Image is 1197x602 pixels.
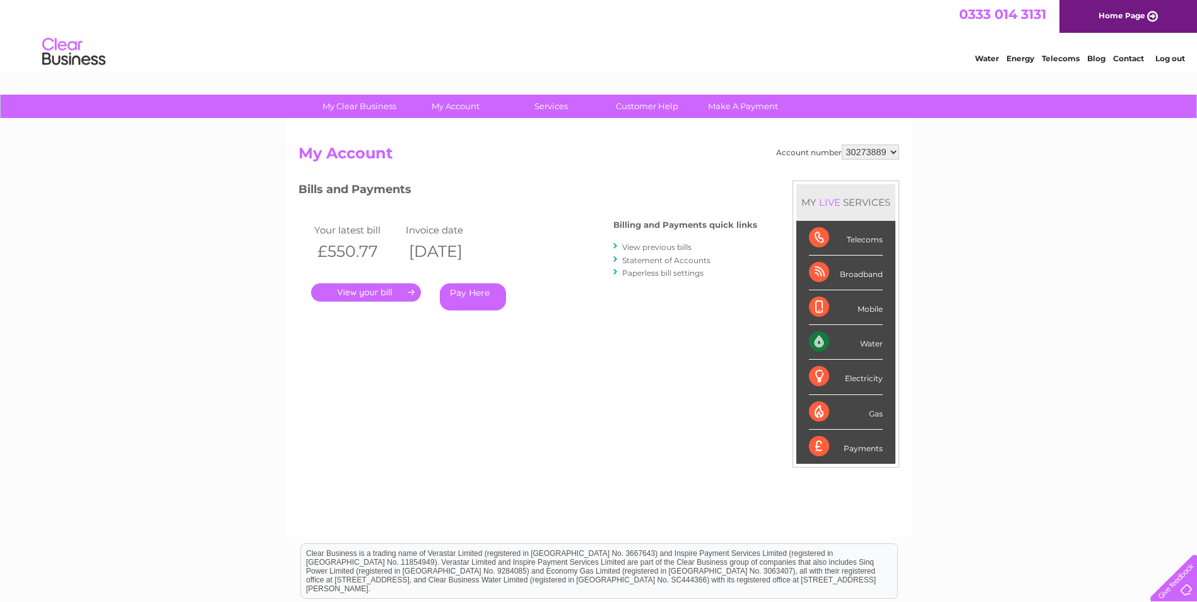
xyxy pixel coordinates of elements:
[1042,54,1080,63] a: Telecoms
[440,283,506,310] a: Pay Here
[809,325,883,360] div: Water
[311,239,403,264] th: £550.77
[809,360,883,394] div: Electricity
[622,242,692,252] a: View previous bills
[809,221,883,256] div: Telecoms
[311,283,421,302] a: .
[595,95,699,118] a: Customer Help
[307,95,411,118] a: My Clear Business
[1113,54,1144,63] a: Contact
[42,33,106,71] img: logo.png
[809,290,883,325] div: Mobile
[809,256,883,290] div: Broadband
[622,268,704,278] a: Paperless bill settings
[809,395,883,430] div: Gas
[403,239,494,264] th: [DATE]
[499,95,603,118] a: Services
[691,95,795,118] a: Make A Payment
[776,145,899,160] div: Account number
[796,184,895,220] div: MY SERVICES
[1087,54,1106,63] a: Blog
[403,95,507,118] a: My Account
[311,221,403,239] td: Your latest bill
[298,180,757,203] h3: Bills and Payments
[613,220,757,230] h4: Billing and Payments quick links
[1006,54,1034,63] a: Energy
[622,256,711,265] a: Statement of Accounts
[403,221,494,239] td: Invoice date
[301,7,897,61] div: Clear Business is a trading name of Verastar Limited (registered in [GEOGRAPHIC_DATA] No. 3667643...
[809,430,883,464] div: Payments
[817,196,843,208] div: LIVE
[975,54,999,63] a: Water
[959,6,1046,22] a: 0333 014 3131
[1155,54,1185,63] a: Log out
[298,145,899,168] h2: My Account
